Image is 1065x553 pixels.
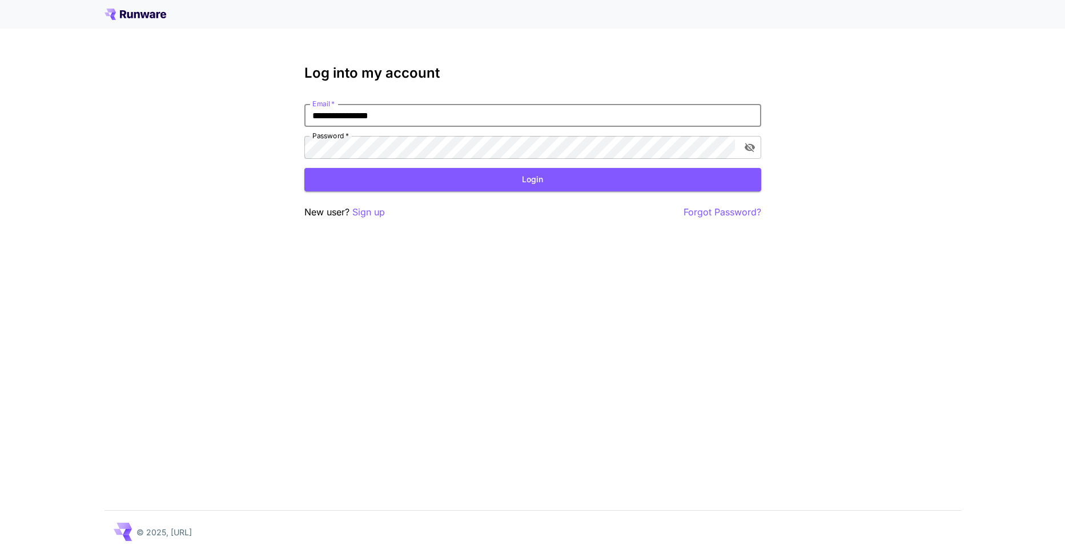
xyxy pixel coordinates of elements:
label: Password [312,131,349,141]
h3: Log into my account [304,65,761,81]
label: Email [312,99,335,109]
button: toggle password visibility [740,137,760,158]
button: Forgot Password? [684,205,761,219]
button: Sign up [352,205,385,219]
button: Login [304,168,761,191]
p: © 2025, [URL] [136,526,192,538]
p: New user? [304,205,385,219]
